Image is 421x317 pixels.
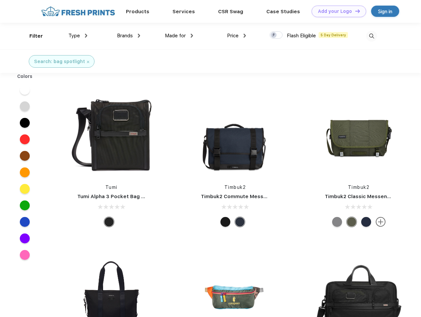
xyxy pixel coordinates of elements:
[220,217,230,227] div: Eco Black
[201,194,289,199] a: Timbuk2 Commute Messenger Bag
[68,33,80,39] span: Type
[138,34,140,38] img: dropdown.png
[224,185,246,190] a: Timbuk2
[34,58,85,65] div: Search: bag spotlight
[378,8,392,15] div: Sign in
[376,217,386,227] img: more.svg
[315,89,403,177] img: func=resize&h=266
[87,61,89,63] img: filter_cancel.svg
[165,33,186,39] span: Made for
[29,32,43,40] div: Filter
[325,194,407,199] a: Timbuk2 Classic Messenger Bag
[85,34,87,38] img: dropdown.png
[332,217,342,227] div: Eco Gunmetal
[347,217,357,227] div: Eco Army
[348,185,370,190] a: Timbuk2
[117,33,133,39] span: Brands
[227,33,239,39] span: Price
[318,9,352,14] div: Add your Logo
[287,33,316,39] span: Flash Eligible
[355,9,360,13] img: DT
[104,217,114,227] div: Black
[77,194,155,199] a: Tumi Alpha 3 Pocket Bag Small
[12,73,38,80] div: Colors
[319,32,348,38] span: 5 Day Delivery
[235,217,245,227] div: Eco Nautical
[105,185,118,190] a: Tumi
[361,217,371,227] div: Eco Nautical
[67,89,155,177] img: func=resize&h=266
[191,89,279,177] img: func=resize&h=266
[191,34,193,38] img: dropdown.png
[39,6,117,17] img: fo%20logo%202.webp
[244,34,246,38] img: dropdown.png
[366,31,377,42] img: desktop_search.svg
[126,9,149,15] a: Products
[371,6,399,17] a: Sign in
